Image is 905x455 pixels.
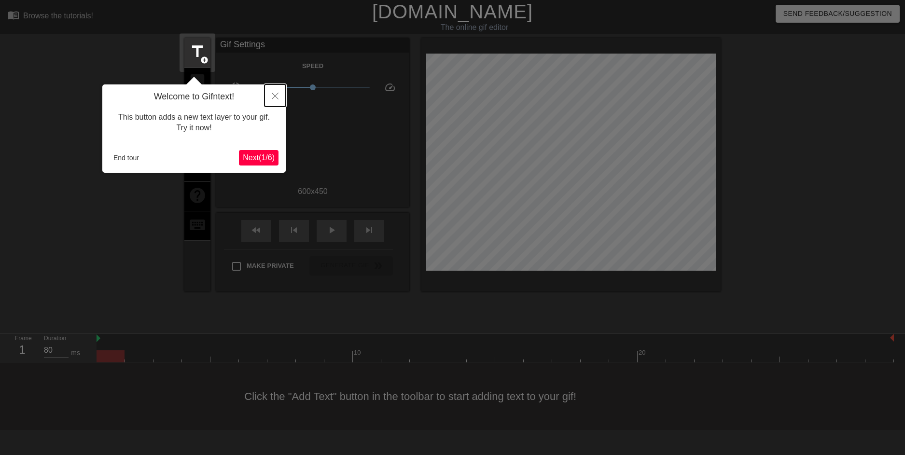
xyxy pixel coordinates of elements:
[243,153,275,162] span: Next ( 1 / 6 )
[239,150,278,165] button: Next
[110,92,278,102] h4: Welcome to Gifntext!
[265,84,286,107] button: Close
[110,102,278,143] div: This button adds a new text layer to your gif. Try it now!
[110,151,143,165] button: End tour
